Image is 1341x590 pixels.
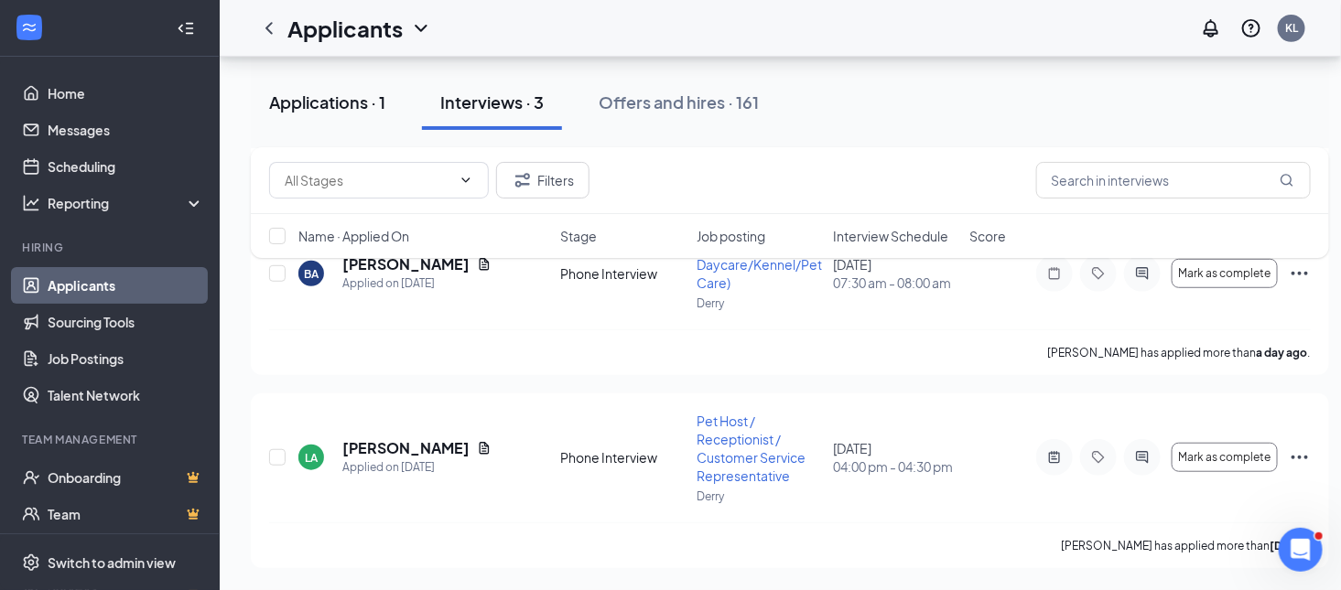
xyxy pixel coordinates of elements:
span: Pet Host / Receptionist / Customer Service Representative [697,413,806,484]
svg: ChevronLeft [258,17,280,39]
a: Messages [48,112,204,148]
div: Offers and hires · 161 [599,91,759,113]
a: Home [48,75,204,112]
div: Phone Interview [560,448,686,467]
div: Hiring [22,240,200,255]
h1: Applicants [287,13,403,44]
span: Pet Pro (Dog Daycare/Kennel/Pet Care) [697,238,822,291]
button: Filter Filters [496,162,589,198]
a: OnboardingCrown [48,459,204,496]
a: Talent Network [48,377,204,413]
svg: Filter [512,169,534,191]
a: Sourcing Tools [48,304,204,340]
button: Mark as complete [1172,443,1278,472]
svg: Settings [22,552,40,571]
svg: ChevronDown [459,173,473,188]
svg: Collapse [177,18,195,37]
div: Applied on [DATE] [342,274,492,293]
p: Derry [697,295,822,311]
div: Interviews · 3 [440,91,544,113]
p: [PERSON_NAME] has applied more than . [1062,538,1311,553]
div: Switch to admin view [48,552,176,571]
svg: Ellipses [1289,446,1311,468]
svg: ChevronDown [410,17,432,39]
svg: ActiveNote [1044,450,1065,465]
span: Interview Schedule [833,227,948,245]
div: Reporting [48,194,205,212]
a: Job Postings [48,340,204,377]
span: 04:00 pm - 04:30 pm [833,457,958,476]
div: LA [305,450,318,466]
iframe: Intercom live chat [1279,528,1323,572]
span: 07:30 am - 08:00 am [833,274,958,292]
a: Applicants [48,267,204,304]
span: Stage [560,227,597,245]
div: Applications · 1 [269,91,385,113]
b: [DATE] [1271,539,1308,552]
h5: [PERSON_NAME] [342,438,470,458]
span: Mark as complete [1178,451,1271,464]
svg: ActiveChat [1131,450,1153,465]
svg: WorkstreamLogo [20,18,38,37]
div: Team Management [22,432,200,447]
span: Name · Applied On [298,227,409,245]
span: Job posting [697,227,765,245]
input: All Stages [285,170,451,190]
p: Derry [697,488,822,504]
a: TeamCrown [48,496,204,532]
svg: Document [477,441,492,456]
div: [DATE] [833,439,958,476]
div: Applied on [DATE] [342,458,492,477]
svg: Tag [1087,450,1109,465]
a: Scheduling [48,148,204,185]
svg: Analysis [22,194,40,212]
